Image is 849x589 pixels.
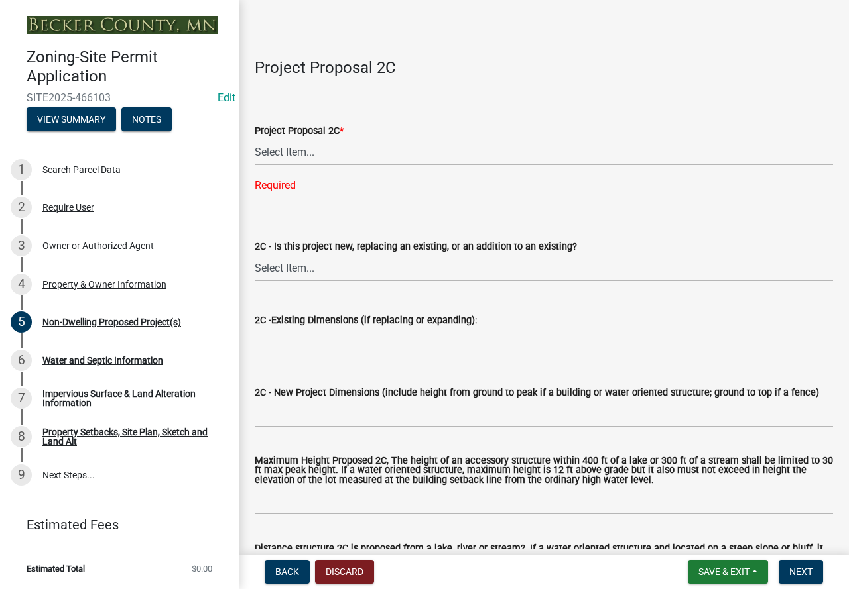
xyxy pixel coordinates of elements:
[42,356,163,365] div: Water and Septic Information
[255,127,344,136] label: Project Proposal 2C
[275,566,299,577] span: Back
[27,48,228,86] h4: Zoning-Site Permit Application
[218,91,235,104] wm-modal-confirm: Edit Application Number
[698,566,750,577] span: Save & Exit
[42,241,154,250] div: Owner or Authorized Agent
[192,564,212,573] span: $0.00
[688,560,768,584] button: Save & Exit
[11,426,32,447] div: 8
[42,389,218,407] div: Impervious Surface & Land Alteration Information
[11,350,32,371] div: 6
[255,544,833,572] label: Distance structure 2C is proposed from a lake, river or stream?, If a water oriented structure an...
[789,566,813,577] span: Next
[255,242,577,252] label: 2C - Is this project new, replacing an existing, or an addition to an existing?
[42,317,181,327] div: Non-Dwelling Proposed Project(s)
[218,91,235,104] a: Edit
[27,564,85,573] span: Estimated Total
[255,388,819,398] label: 2C - New Project Dimensions (include height from ground to peak if a building or water oriented s...
[11,511,218,538] a: Estimated Fees
[315,560,374,584] button: Discard
[255,58,833,78] h4: Project Proposal 2C
[121,115,172,125] wm-modal-confirm: Notes
[42,165,121,174] div: Search Parcel Data
[11,197,32,218] div: 2
[121,107,172,131] button: Notes
[255,316,477,325] label: 2C -Existing Dimensions (if replacing or expanding):
[42,280,166,289] div: Property & Owner Information
[27,16,218,34] img: Becker County, Minnesota
[265,560,310,584] button: Back
[11,235,32,256] div: 3
[11,311,32,333] div: 5
[11,274,32,295] div: 4
[11,159,32,180] div: 1
[27,115,116,125] wm-modal-confirm: Summary
[27,107,116,131] button: View Summary
[11,464,32,486] div: 9
[11,388,32,409] div: 7
[255,178,833,193] div: Required
[27,91,212,104] span: SITE2025-466103
[255,456,833,485] label: Maximum Height Proposed 2C, The height of an accessory structure within 400 ft of a lake or 300 f...
[42,203,94,212] div: Require User
[779,560,823,584] button: Next
[42,427,218,446] div: Property Setbacks, Site Plan, Sketch and Land Alt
